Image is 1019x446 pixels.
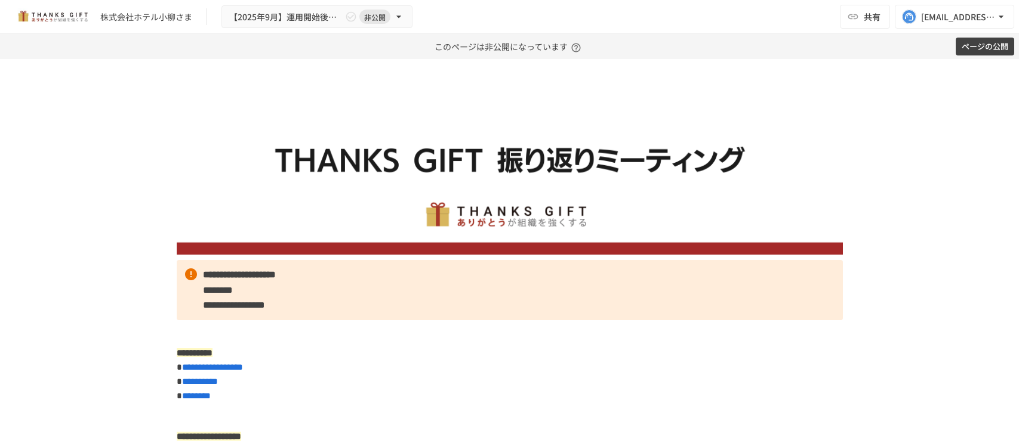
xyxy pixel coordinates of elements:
[864,10,881,23] span: 共有
[359,11,390,23] span: 非公開
[921,10,995,24] div: [EMAIL_ADDRESS][DOMAIN_NAME]
[895,5,1014,29] button: [EMAIL_ADDRESS][DOMAIN_NAME]
[956,38,1014,56] button: ページの公開
[435,34,584,59] p: このページは非公開になっています
[100,11,192,23] div: 株式会社ホテル小柳さま
[14,7,91,26] img: mMP1OxWUAhQbsRWCurg7vIHe5HqDpP7qZo7fRoNLXQh
[177,88,843,255] img: ywjCEzGaDRs6RHkpXm6202453qKEghjSpJ0uwcQsaCz
[221,5,412,29] button: 【2025年9月】運用開始後振り返りミーティング非公開
[840,5,890,29] button: 共有
[229,10,343,24] span: 【2025年9月】運用開始後振り返りミーティング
